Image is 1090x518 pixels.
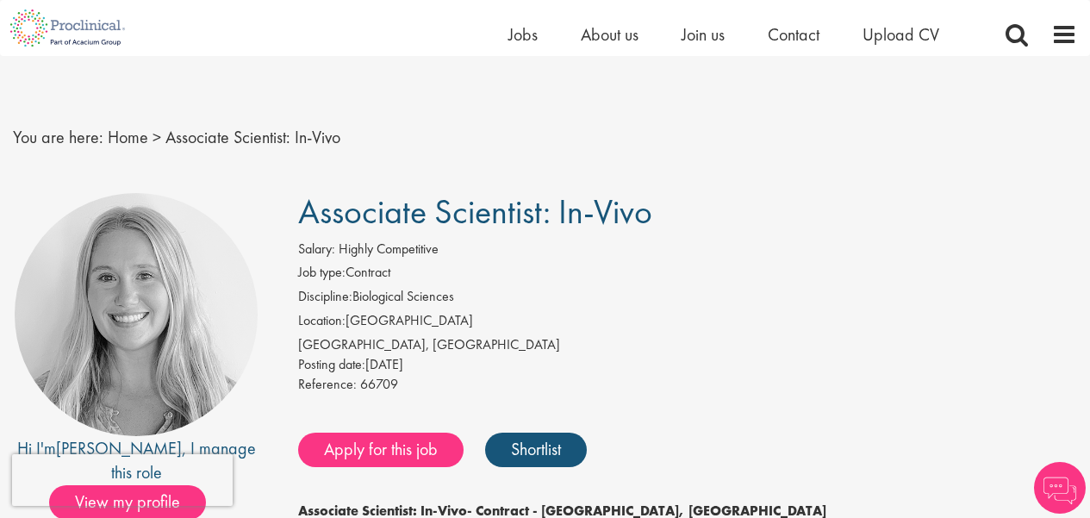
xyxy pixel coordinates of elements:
label: Reference: [298,375,357,395]
span: Associate Scientist: In-Vivo [165,126,340,148]
div: [GEOGRAPHIC_DATA], [GEOGRAPHIC_DATA] [298,335,1077,355]
a: View my profile [49,489,223,511]
a: Contact [768,23,819,46]
a: Join us [682,23,725,46]
a: breadcrumb link [108,126,148,148]
label: Salary: [298,240,335,259]
span: > [153,126,161,148]
li: Biological Sciences [298,287,1077,311]
label: Job type: [298,263,346,283]
a: Shortlist [485,433,587,467]
a: [PERSON_NAME] [56,437,182,459]
a: About us [581,23,638,46]
img: imeage of recruiter Shannon Briggs [15,193,258,436]
li: Contract [298,263,1077,287]
a: Apply for this job [298,433,464,467]
label: Discipline: [298,287,352,307]
iframe: reCAPTCHA [12,454,233,506]
label: Location: [298,311,346,331]
li: [GEOGRAPHIC_DATA] [298,311,1077,335]
span: Associate Scientist: In-Vivo [298,190,652,234]
span: You are here: [13,126,103,148]
img: Chatbot [1034,462,1086,514]
a: Upload CV [863,23,939,46]
span: Highly Competitive [339,240,439,258]
span: 66709 [360,375,398,393]
div: [DATE] [298,355,1077,375]
span: Posting date: [298,355,365,373]
a: Jobs [508,23,538,46]
div: Hi I'm , I manage this role [13,436,259,485]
